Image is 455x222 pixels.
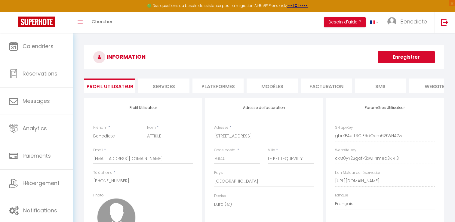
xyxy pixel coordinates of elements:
span: Analytics [23,125,47,132]
li: Services [138,79,189,93]
label: Prénom [93,125,107,131]
button: Enregistrer [378,51,435,63]
li: MODÈLES [247,79,298,93]
span: Notifications [23,207,57,214]
label: Nom [147,125,156,131]
label: Code postal [214,147,236,153]
h4: Adresse de facturation [214,106,314,110]
h4: Profil Utilisateur [93,106,193,110]
label: Adresse [214,125,229,131]
li: Plateformes [192,79,244,93]
li: SMS [355,79,406,93]
span: Messages [23,97,50,105]
label: SH apiKey [335,125,353,131]
label: Pays [214,170,223,176]
span: Chercher [92,18,112,25]
span: Calendriers [23,42,54,50]
li: Profil Utilisateur [84,79,135,93]
label: Devise [214,193,226,199]
label: Website key [335,147,356,153]
li: Facturation [301,79,352,93]
img: Super Booking [18,17,55,27]
h3: INFORMATION [84,45,444,69]
label: Langue [335,193,348,198]
label: Lien Moteur de réservation [335,170,382,176]
label: Email [93,147,103,153]
label: Téléphone [93,170,112,176]
label: Photo [93,193,104,198]
img: ... [387,17,396,26]
a: ... Benedicte [383,12,435,33]
img: logout [441,18,448,26]
a: Chercher [87,12,117,33]
a: >>> ICI <<<< [287,3,308,8]
button: Besoin d'aide ? [324,17,366,27]
span: Benedicte [400,18,427,25]
span: Réservations [23,70,57,77]
label: Ville [268,147,275,153]
span: Hébergement [23,179,60,187]
h4: Paramètres Utilisateur [335,106,435,110]
span: Paiements [23,152,51,159]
